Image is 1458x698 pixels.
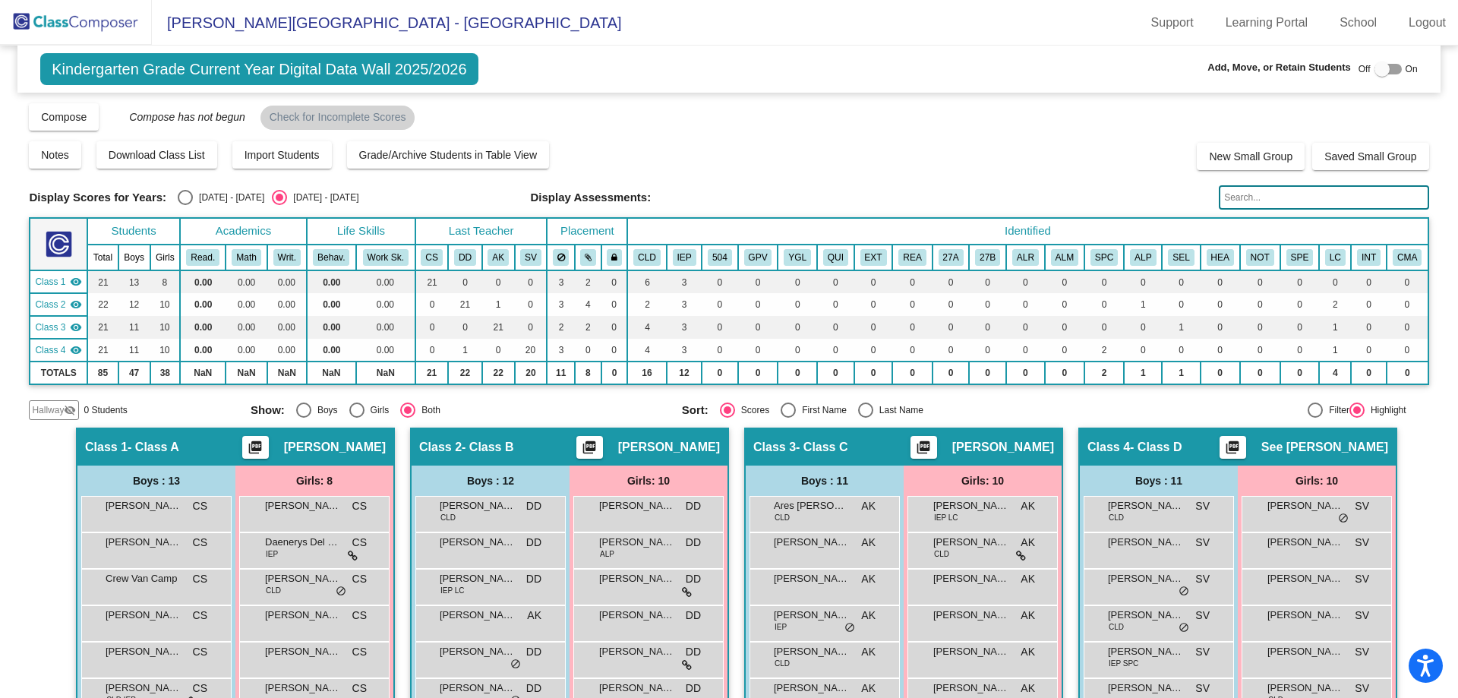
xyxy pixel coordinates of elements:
span: Off [1359,62,1371,76]
button: Saved Small Group [1312,143,1428,170]
td: 0 [1045,316,1084,339]
td: 12 [118,293,150,316]
td: 0 [601,362,627,384]
mat-icon: picture_as_pdf [580,440,598,461]
td: 0.00 [267,270,307,293]
td: 0 [892,339,932,362]
th: Speech Only IEP [1084,245,1124,270]
td: 0 [1045,270,1084,293]
th: Culturally Linguistic Diversity [627,245,667,270]
th: Health Impacts in the Learning Env [1201,245,1240,270]
td: 0 [738,270,778,293]
td: 0 [702,362,737,384]
span: Class 4 [35,343,65,357]
button: Grade/Archive Students in Table View [347,141,550,169]
td: 2 [1084,362,1124,384]
td: 0 [1387,316,1428,339]
button: CS [421,249,442,266]
td: 0 [482,270,515,293]
td: 2 [547,316,574,339]
td: 0 [933,339,970,362]
td: 0 [1387,362,1428,384]
mat-icon: picture_as_pdf [914,440,933,461]
td: 0 [601,316,627,339]
td: 13 [118,270,150,293]
td: 1 [1162,316,1200,339]
td: 0 [1006,270,1045,293]
td: 0 [1201,362,1240,384]
td: 1 [1124,362,1162,384]
td: 8 [150,270,181,293]
td: 21 [87,316,118,339]
td: 0 [1006,362,1045,384]
td: NaN [307,362,356,384]
th: Read Plan [892,245,932,270]
td: 0 [854,270,893,293]
th: Intervention [1351,245,1386,270]
th: Keep away students [547,245,574,270]
td: 0 [1280,362,1320,384]
td: 0 [969,316,1006,339]
td: 21 [448,293,481,316]
button: SEL [1168,249,1194,266]
td: 8 [575,362,601,384]
td: 0 [448,270,481,293]
th: Quiet [817,245,854,270]
td: 0 [1280,339,1320,362]
td: 0 [1006,316,1045,339]
th: Counseling Services [1162,245,1200,270]
mat-chip: Check for Incomplete Scores [260,106,415,130]
button: SPC [1090,249,1118,266]
td: Darci Dougherty - Class B [30,293,87,316]
button: Print Students Details [576,436,603,459]
td: 0 [933,270,970,293]
span: On [1406,62,1418,76]
td: 3 [667,316,702,339]
td: 2 [575,316,601,339]
td: 21 [482,316,515,339]
td: 4 [575,293,601,316]
td: 22 [482,362,515,384]
td: 11 [547,362,574,384]
td: 0 [1387,293,1428,316]
span: Notes [41,149,69,161]
td: 10 [150,339,181,362]
td: 0 [933,293,970,316]
td: 0 [969,270,1006,293]
td: 47 [118,362,150,384]
td: 0 [1045,362,1084,384]
td: 0 [1124,339,1162,362]
td: 0 [1387,339,1428,362]
td: 0.00 [356,339,415,362]
td: 11 [118,316,150,339]
td: 3 [667,270,702,293]
td: NaN [180,362,226,384]
td: 0 [1280,293,1320,316]
td: 0 [515,270,548,293]
td: 0 [854,316,893,339]
td: 0 [854,293,893,316]
button: Print Students Details [1220,436,1246,459]
td: 0 [969,339,1006,362]
td: 0.00 [267,316,307,339]
mat-icon: visibility [70,276,82,288]
span: Class 1 [35,275,65,289]
td: 4 [1319,362,1351,384]
button: Work Sk. [363,249,409,266]
td: 0 [817,270,854,293]
td: 0.00 [356,270,415,293]
td: 0.00 [226,293,267,316]
td: See Vang - Class D [30,339,87,362]
td: 1 [448,339,481,362]
td: 0 [1240,316,1280,339]
mat-icon: picture_as_pdf [1223,440,1242,461]
td: 0 [575,339,601,362]
td: 0 [738,339,778,362]
button: Compose [29,103,99,131]
th: Learning Center [1319,245,1351,270]
td: 0 [1351,270,1386,293]
span: Saved Small Group [1324,150,1416,163]
td: 0 [778,293,817,316]
span: Class 2 [35,298,65,311]
td: 0 [415,316,449,339]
